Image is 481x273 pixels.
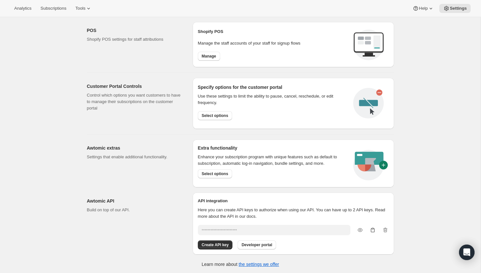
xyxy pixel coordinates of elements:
[71,4,96,13] button: Tools
[87,92,182,111] p: Control which options you want customers to have to manage their subscriptions on the customer po...
[198,145,237,151] h2: Extra functionality
[202,242,229,247] span: Create API key
[198,28,348,35] h2: Shopify POS
[87,83,182,89] h2: Customer Portal Controls
[87,27,182,34] h2: POS
[439,4,471,13] button: Settings
[37,4,70,13] button: Subscriptions
[75,6,85,11] span: Tools
[450,6,467,11] span: Settings
[202,113,228,118] span: Select options
[419,6,428,11] span: Help
[198,84,348,90] h2: Specify options for the customer portal
[10,4,35,13] button: Analytics
[409,4,438,13] button: Help
[202,171,228,176] span: Select options
[87,154,182,160] p: Settings that enable additional functionality.
[198,111,232,120] button: Select options
[198,93,348,106] div: Use these settings to limit the ability to pause, cancel, reschedule, or edit frequency.
[202,54,216,59] span: Manage
[459,245,475,260] div: Open Intercom Messenger
[87,36,182,43] p: Shopify POS settings for staff attributions
[198,240,233,249] button: Create API key
[198,169,232,178] button: Select options
[202,261,279,268] p: Learn more about
[40,6,66,11] span: Subscriptions
[198,52,220,61] button: Manage
[198,154,346,167] p: Enhance your subscription program with unique features such as default to subscription, automatic...
[198,207,389,220] p: Here you can create API keys to authorize when using our API. You can have up to 2 API keys. Read...
[87,145,182,151] h2: Awtomic extras
[14,6,31,11] span: Analytics
[198,198,389,204] h2: API integration
[238,240,276,249] button: Developer portal
[241,242,272,247] span: Developer portal
[198,40,348,47] p: Manage the staff accounts of your staff for signup flows
[87,198,182,204] h2: Awtomic API
[239,262,279,267] a: the settings we offer
[87,207,182,213] p: Build on top of our API.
